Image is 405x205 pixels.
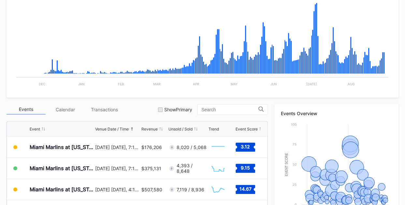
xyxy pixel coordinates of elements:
div: [DATE] [DATE], 7:10PM [95,166,140,171]
div: [DATE] [DATE], 4:10PM [95,187,140,192]
text: 14.67 [239,186,251,192]
div: Miami Marlins at [US_STATE] Mets (Fireworks Night) [30,165,94,171]
text: May [230,82,238,86]
div: $507,580 [141,187,162,192]
svg: Chart title [208,139,228,155]
div: Venue Date / Time [95,127,129,131]
div: 4,393 / 8,648 [177,163,207,174]
div: Revenue [141,127,158,131]
text: Apr [193,82,199,86]
div: Event [30,127,40,131]
text: Mar [153,82,161,86]
input: Search [201,107,258,112]
svg: Chart title [208,181,228,198]
div: Trend [208,127,219,131]
div: [DATE] [DATE], 7:10PM [95,144,140,150]
text: 100 [291,122,297,126]
div: Events Overview [281,111,392,116]
text: Jan [78,82,85,86]
text: 25 [293,183,297,186]
text: 9.15 [241,165,250,171]
div: Event Score [236,127,258,131]
text: Jun [270,82,277,86]
text: [DATE] [306,82,317,86]
div: Show Primary [164,107,192,112]
text: 75 [293,142,297,146]
text: Feb [118,82,124,86]
div: Transactions [85,104,124,115]
text: Event Score [285,153,288,176]
svg: Chart title [208,160,228,176]
div: 7,119 / 8,936 [177,187,204,192]
div: Miami Marlins at [US_STATE] Mets ([PERSON_NAME] Giveaway) [30,186,94,193]
text: 50 [293,162,297,166]
text: Aug [348,82,354,86]
div: Events [7,104,46,115]
div: Unsold / Sold [168,127,193,131]
div: 8,020 / 5,068 [177,144,207,150]
text: 3.12 [241,144,250,149]
div: Calendar [46,104,85,115]
div: $375,131 [141,166,161,171]
div: Miami Marlins at [US_STATE] Mets [30,144,94,150]
text: Dec [39,82,45,86]
div: $176,206 [141,144,162,150]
